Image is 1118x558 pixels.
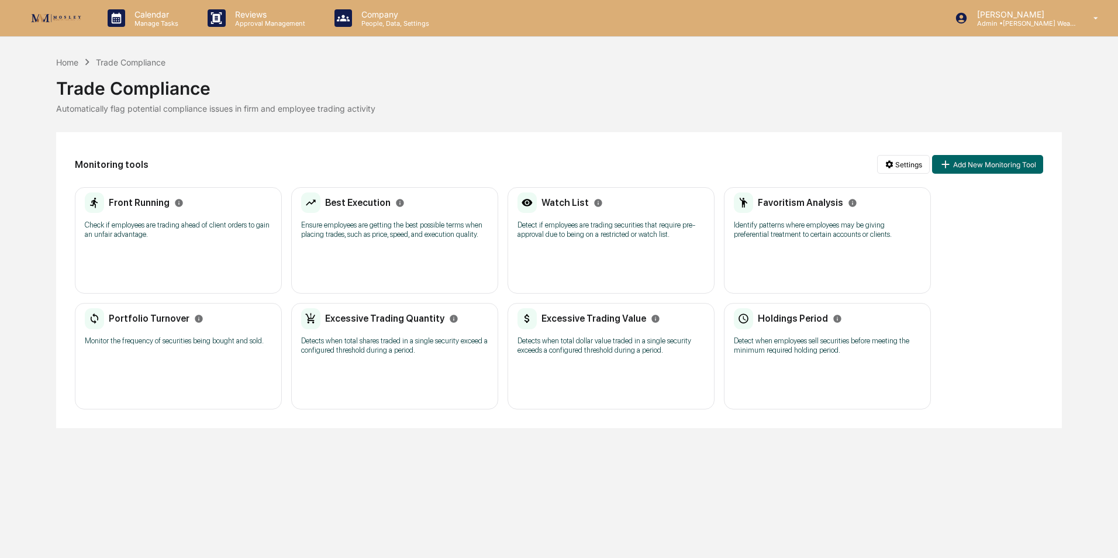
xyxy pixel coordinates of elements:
h2: Best Execution [325,197,391,208]
div: Trade Compliance [96,57,165,67]
svg: Info [593,198,603,208]
p: Detect if employees are trading securities that require pre-approval due to being on a restricted... [517,221,705,239]
div: Automatically flag potential compliance issues in firm and employee trading activity [56,104,1062,113]
p: Ensure employees are getting the best possible terms when placing trades, such as price, speed, a... [301,221,488,239]
p: Approval Management [226,19,311,27]
p: Monitor the frequency of securities being bought and sold. [85,336,272,346]
svg: Info [395,198,405,208]
p: Detects when total shares traded in a single security exceed a configured threshold during a period. [301,336,488,355]
svg: Info [651,314,660,323]
svg: Info [449,314,458,323]
h2: Portfolio Turnover [109,313,189,324]
h2: Excessive Trading Value [541,313,646,324]
svg: Info [174,198,184,208]
h2: Excessive Trading Quantity [325,313,444,324]
p: Calendar [125,9,184,19]
p: Reviews [226,9,311,19]
p: Check if employees are trading ahead of client orders to gain an unfair advantage. [85,221,272,239]
div: Trade Compliance [56,68,1062,99]
p: Detect when employees sell securities before meeting the minimum required holding period. [734,336,921,355]
h2: Favoritism Analysis [758,197,843,208]
p: People, Data, Settings [352,19,435,27]
p: Manage Tasks [125,19,184,27]
p: Company [352,9,435,19]
h2: Watch List [541,197,589,208]
p: Identify patterns where employees may be giving preferential treatment to certain accounts or cli... [734,221,921,239]
button: Add New Monitoring Tool [932,155,1043,174]
h2: Monitoring tools [75,159,149,170]
svg: Info [833,314,842,323]
p: [PERSON_NAME] [968,9,1076,19]
svg: Info [194,314,203,323]
img: logo [28,11,84,26]
p: Admin • [PERSON_NAME] Wealth [968,19,1076,27]
div: Home [56,57,78,67]
h2: Holdings Period [758,313,828,324]
h2: Front Running [109,197,170,208]
p: Detects when total dollar value traded in a single security exceeds a configured threshold during... [517,336,705,355]
svg: Info [848,198,857,208]
button: Settings [877,155,930,174]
